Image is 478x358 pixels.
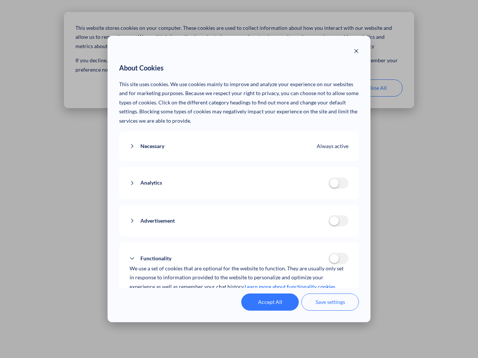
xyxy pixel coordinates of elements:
[130,142,317,151] button: Necessary
[354,47,359,57] button: Close modal
[140,178,162,188] span: Analytics
[140,254,171,263] span: Functionality
[245,282,336,292] a: Learn more about functionality cookies.
[130,178,329,188] button: Analytics
[119,80,359,126] p: This site uses cookies. We use cookies mainly to improve and analyze your experience on our websi...
[301,293,359,311] button: Save settings
[241,293,299,311] button: Accept All
[140,216,175,226] span: Advertisement
[317,142,348,151] span: Always active
[119,62,164,74] span: About Cookies
[130,264,349,292] p: We use a set of cookies that are optional for the website to function. They are usually only set ...
[140,142,164,151] span: Necessary
[130,216,329,226] button: Advertisement
[130,254,329,263] button: Functionality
